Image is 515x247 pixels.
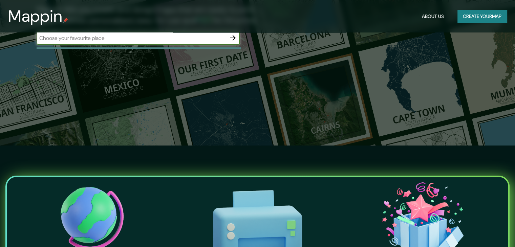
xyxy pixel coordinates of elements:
[8,7,63,26] h3: Mappin
[37,34,226,42] input: Choose your favourite place
[419,10,447,23] button: About Us
[63,18,68,23] img: mappin-pin
[457,10,507,23] button: Create yourmap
